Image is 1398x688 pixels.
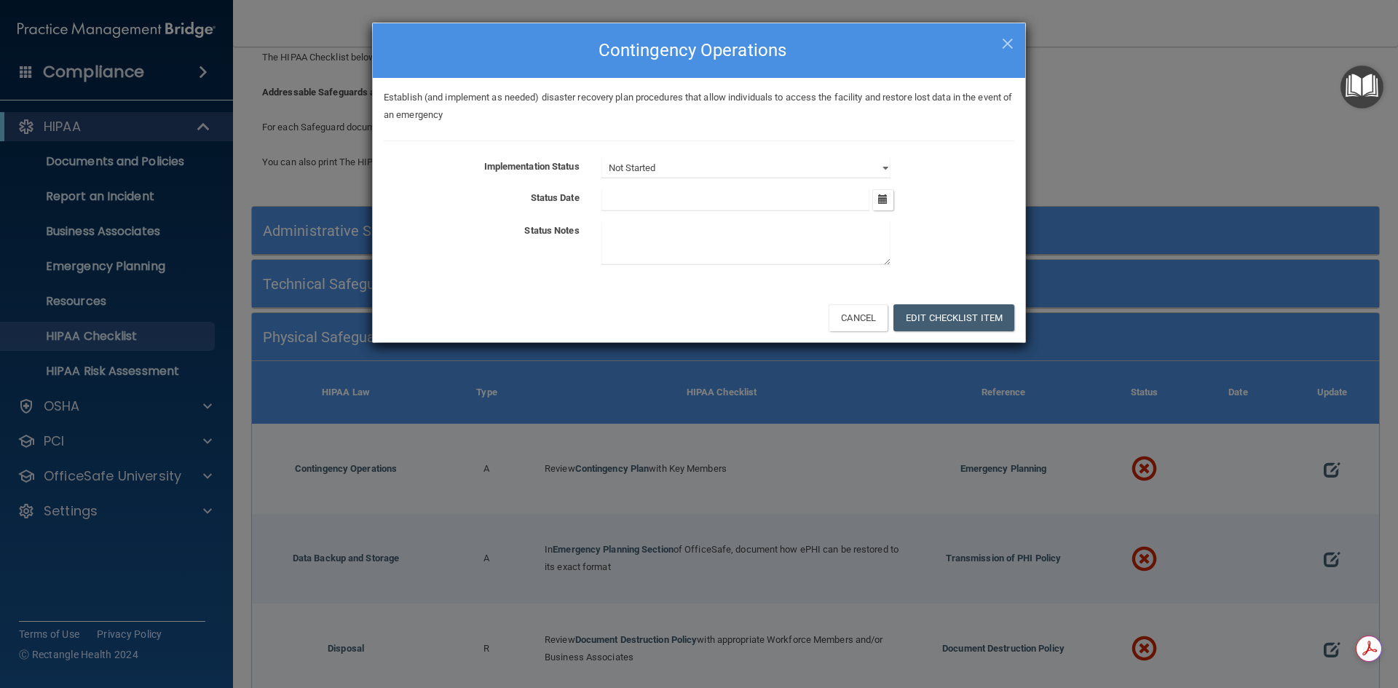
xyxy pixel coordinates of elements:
[524,225,579,236] b: Status Notes
[1001,27,1014,56] span: ×
[829,304,888,331] button: Cancel
[484,161,580,172] b: Implementation Status
[531,192,580,203] b: Status Date
[893,304,1014,331] button: Edit Checklist Item
[1340,66,1383,108] button: Open Resource Center
[373,89,1025,124] div: Establish (and implement as needed) disaster recovery plan procedures that allow individuals to a...
[384,34,1014,66] h4: Contingency Operations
